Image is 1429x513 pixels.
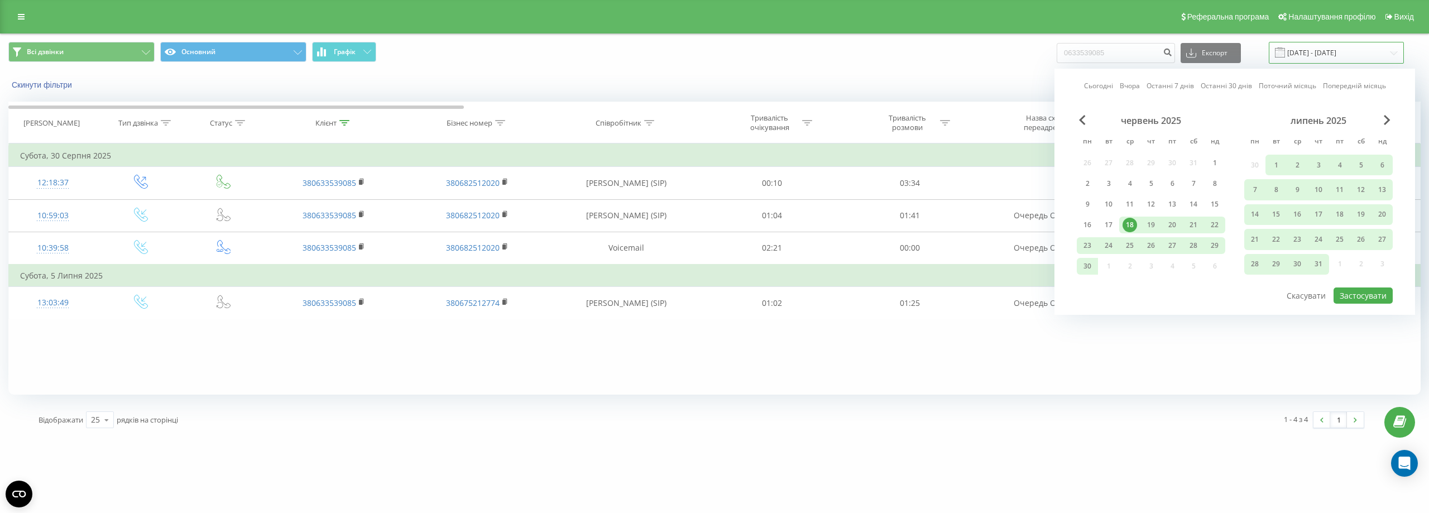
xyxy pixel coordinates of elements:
div: 17 [1101,218,1116,232]
td: 01:25 [841,287,979,319]
td: Субота, 30 Серпня 2025 [9,145,1421,167]
div: липень 2025 [1244,115,1393,126]
td: [PERSON_NAME] (SIP) [549,287,703,319]
span: Реферальна програма [1187,12,1269,21]
div: вт 1 лип 2025 р. [1265,155,1287,175]
span: Вихід [1394,12,1414,21]
a: 1 [1330,412,1347,428]
div: 23 [1080,238,1095,253]
div: 22 [1269,232,1283,247]
span: Графік [334,48,356,56]
div: ср 16 лип 2025 р. [1287,204,1308,225]
div: чт 24 лип 2025 р. [1308,229,1329,250]
div: 18 [1123,218,1137,232]
div: пн 16 черв 2025 р. [1077,217,1098,233]
div: 29 [1269,257,1283,271]
div: червень 2025 [1077,115,1225,126]
div: чт 26 черв 2025 р. [1140,237,1162,254]
div: нд 22 черв 2025 р. [1204,217,1225,233]
div: ср 25 черв 2025 р. [1119,237,1140,254]
div: 14 [1186,197,1201,212]
button: Графік [312,42,376,62]
div: 23 [1290,232,1305,247]
a: Останні 7 днів [1147,80,1194,91]
div: пн 30 черв 2025 р. [1077,258,1098,275]
div: 20 [1165,218,1179,232]
input: Пошук за номером [1057,43,1175,63]
div: вт 15 лип 2025 р. [1265,204,1287,225]
div: 17 [1311,207,1326,222]
td: 01:41 [841,199,979,232]
button: Всі дзвінки [8,42,155,62]
div: пт 25 лип 2025 р. [1329,229,1350,250]
a: 380682512020 [446,178,500,188]
div: 10:39:58 [20,237,86,259]
div: 7 [1248,183,1262,197]
abbr: середа [1121,134,1138,151]
div: 25 [1123,238,1137,253]
td: Очередь Основная [979,232,1123,265]
div: нд 15 черв 2025 р. [1204,196,1225,213]
span: Previous Month [1079,115,1086,125]
td: 00:10 [703,167,841,199]
div: 11 [1123,197,1137,212]
div: 9 [1080,197,1095,212]
div: чт 31 лип 2025 р. [1308,254,1329,275]
div: нд 13 лип 2025 р. [1372,179,1393,200]
div: 6 [1165,176,1179,191]
div: [PERSON_NAME] [23,118,80,128]
div: сб 19 лип 2025 р. [1350,204,1372,225]
td: 00:00 [841,232,979,265]
td: 01:04 [703,199,841,232]
a: 380633539085 [303,242,356,253]
div: 26 [1354,232,1368,247]
div: чт 5 черв 2025 р. [1140,175,1162,192]
abbr: субота [1353,134,1369,151]
div: вт 22 лип 2025 р. [1265,229,1287,250]
div: Бізнес номер [447,118,492,128]
td: [PERSON_NAME] (SIP) [549,199,703,232]
div: 1 [1207,156,1222,170]
div: 21 [1248,232,1262,247]
div: сб 14 черв 2025 р. [1183,196,1204,213]
div: Клієнт [315,118,337,128]
div: 27 [1375,232,1389,247]
div: 1 [1269,158,1283,172]
div: 26 [1144,238,1158,253]
a: Попередній місяць [1323,80,1386,91]
div: ср 18 черв 2025 р. [1119,217,1140,233]
a: 380633539085 [303,298,356,308]
div: вт 17 черв 2025 р. [1098,217,1119,233]
div: 6 [1375,158,1389,172]
td: [PERSON_NAME] (SIP) [549,167,703,199]
div: пн 23 черв 2025 р. [1077,237,1098,254]
button: Open CMP widget [6,481,32,507]
div: пт 20 черв 2025 р. [1162,217,1183,233]
div: вт 29 лип 2025 р. [1265,254,1287,275]
td: 02:21 [703,232,841,265]
span: Next Month [1384,115,1390,125]
div: пт 4 лип 2025 р. [1329,155,1350,175]
div: пн 9 черв 2025 р. [1077,196,1098,213]
div: чт 10 лип 2025 р. [1308,179,1329,200]
abbr: неділя [1374,134,1390,151]
td: 01:02 [703,287,841,319]
abbr: четвер [1143,134,1159,151]
div: 31 [1311,257,1326,271]
button: Експорт [1181,43,1241,63]
div: 8 [1207,176,1222,191]
div: ср 9 лип 2025 р. [1287,179,1308,200]
div: 15 [1207,197,1222,212]
abbr: п’ятниця [1164,134,1181,151]
div: Open Intercom Messenger [1391,450,1418,477]
button: Основний [160,42,306,62]
span: рядків на сторінці [117,415,178,425]
div: 22 [1207,218,1222,232]
abbr: четвер [1310,134,1327,151]
div: нд 6 лип 2025 р. [1372,155,1393,175]
abbr: п’ятниця [1331,134,1348,151]
span: Всі дзвінки [27,47,64,56]
div: 24 [1311,232,1326,247]
div: 10 [1311,183,1326,197]
abbr: вівторок [1268,134,1284,151]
